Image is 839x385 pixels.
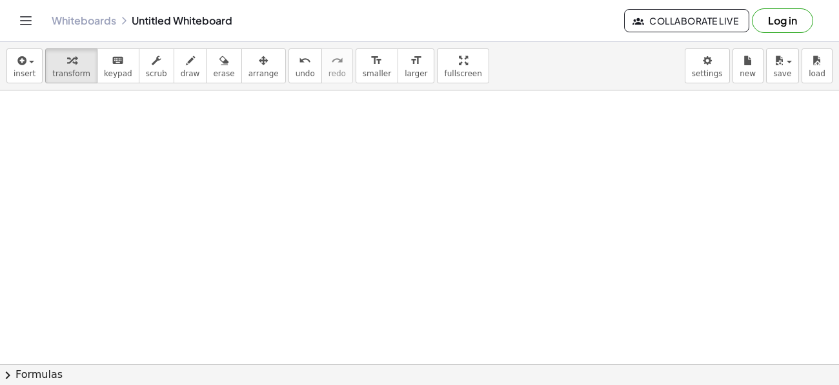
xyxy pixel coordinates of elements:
[206,48,241,83] button: erase
[802,48,833,83] button: load
[52,14,116,27] a: Whiteboards
[299,53,311,68] i: undo
[97,48,139,83] button: keyboardkeypad
[692,69,723,78] span: settings
[241,48,286,83] button: arrange
[437,48,489,83] button: fullscreen
[213,69,234,78] span: erase
[766,48,799,83] button: save
[363,69,391,78] span: smaller
[15,10,36,31] button: Toggle navigation
[321,48,353,83] button: redoredo
[398,48,434,83] button: format_sizelarger
[84,118,342,311] iframe: Everything you’ve EVER feared in ONE Backrooms Game…
[405,69,427,78] span: larger
[248,69,279,78] span: arrange
[288,48,322,83] button: undoundo
[752,8,813,33] button: Log in
[410,53,422,68] i: format_size
[112,53,124,68] i: keyboard
[52,69,90,78] span: transform
[14,69,35,78] span: insert
[624,9,749,32] button: Collaborate Live
[809,69,825,78] span: load
[104,69,132,78] span: keypad
[773,69,791,78] span: save
[331,53,343,68] i: redo
[146,69,167,78] span: scrub
[733,48,763,83] button: new
[6,48,43,83] button: insert
[370,53,383,68] i: format_size
[740,69,756,78] span: new
[174,48,207,83] button: draw
[685,48,730,83] button: settings
[181,69,200,78] span: draw
[45,48,97,83] button: transform
[139,48,174,83] button: scrub
[329,69,346,78] span: redo
[356,48,398,83] button: format_sizesmaller
[296,69,315,78] span: undo
[444,69,481,78] span: fullscreen
[635,15,738,26] span: Collaborate Live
